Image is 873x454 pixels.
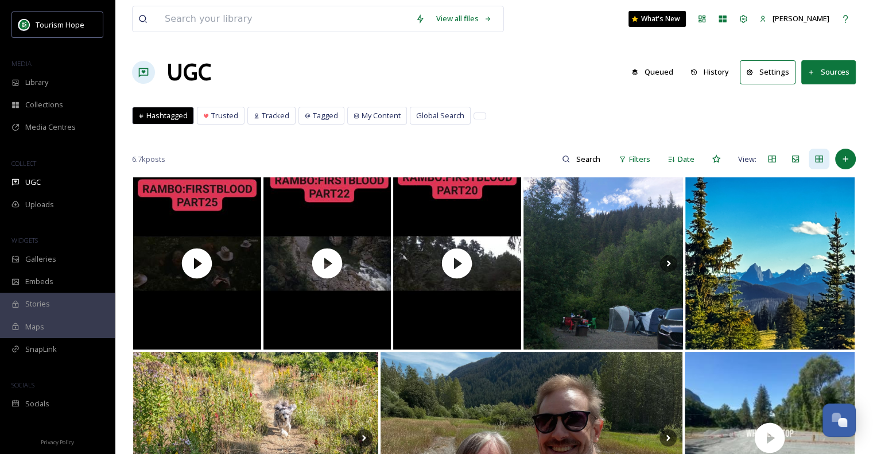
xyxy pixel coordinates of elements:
img: Our 2nd Camping Trip in 2025 At Hampton Campground, E.C. Manning Park 2025.07.27-07.29 manningpar... [523,177,684,350]
span: SOCIALS [11,381,34,389]
span: UGC [25,177,41,188]
a: Settings [740,60,801,84]
input: Search your library [159,6,410,32]
a: [PERSON_NAME] [754,7,835,30]
span: Library [25,77,48,88]
span: 6.7k posts [132,154,165,165]
span: Maps [25,321,44,332]
img: logo.png [18,19,30,30]
span: Global Search [416,110,464,121]
span: View: [738,154,756,165]
button: Sources [801,60,856,84]
button: Open Chat [822,403,856,437]
a: UGC [166,55,211,90]
span: My Content [362,110,401,121]
span: Privacy Policy [41,439,74,446]
a: View all files [430,7,498,30]
button: Settings [740,60,796,84]
span: Tracked [262,110,289,121]
span: Stories [25,298,50,309]
a: Privacy Policy [41,434,74,448]
span: Galleries [25,254,56,265]
img: thumbnail [133,177,261,350]
span: SnapLink [25,344,57,355]
img: Looking back on the hike up to Three Brothers Mountain last month 👍☺️🇨🇦 #mountains #apline #casca... [685,177,854,350]
span: Filters [629,154,650,165]
span: Embeds [25,276,53,287]
span: Date [678,154,694,165]
button: Queued [626,61,679,83]
span: Socials [25,398,49,409]
span: Media Centres [25,122,76,133]
button: History [685,61,735,83]
input: Search [570,148,607,170]
span: Tagged [313,110,338,121]
span: Hashtagged [146,110,188,121]
a: History [685,61,740,83]
span: Uploads [25,199,54,210]
span: [PERSON_NAME] [773,13,829,24]
span: MEDIA [11,59,32,68]
span: Trusted [211,110,238,121]
span: WIDGETS [11,236,38,245]
a: Queued [626,61,685,83]
span: Tourism Hope [36,20,84,30]
span: COLLECT [11,159,36,168]
img: thumbnail [393,177,521,350]
a: What's New [628,11,686,27]
span: Collections [25,99,63,110]
img: thumbnail [263,177,391,350]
